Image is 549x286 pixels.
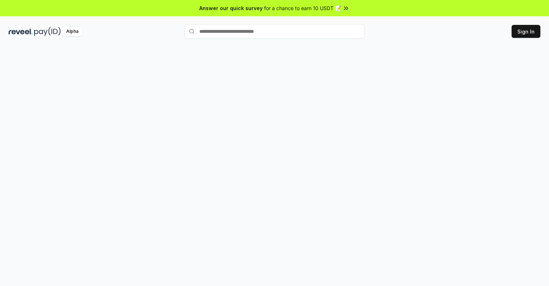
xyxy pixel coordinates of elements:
[62,27,82,36] div: Alpha
[9,27,33,36] img: reveel_dark
[199,4,263,12] span: Answer our quick survey
[512,25,540,38] button: Sign In
[34,27,61,36] img: pay_id
[264,4,341,12] span: for a chance to earn 10 USDT 📝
